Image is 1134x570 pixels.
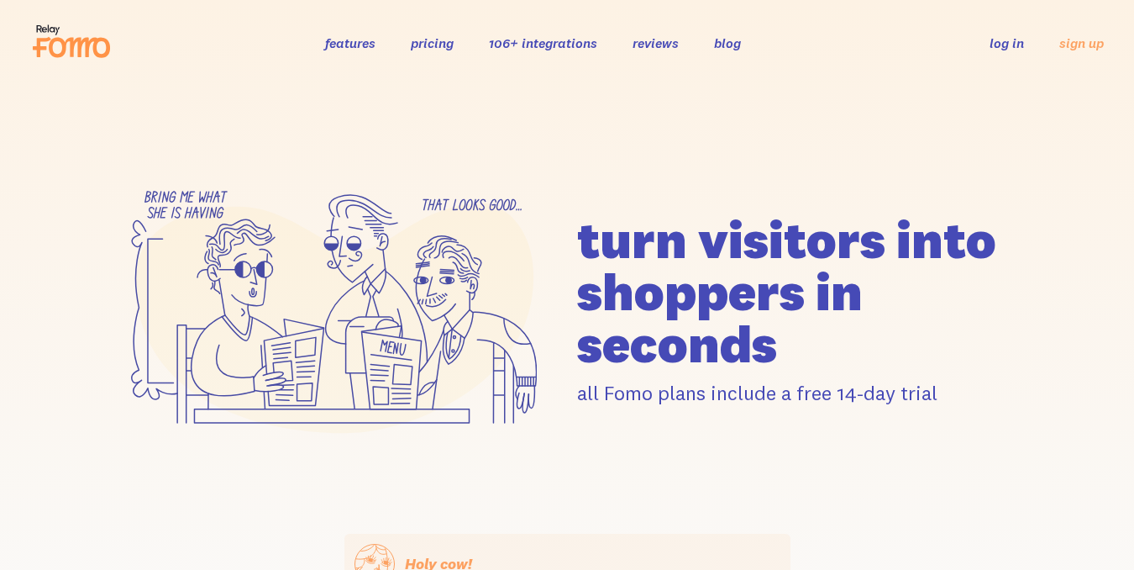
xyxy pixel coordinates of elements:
a: 106+ integrations [489,34,597,51]
a: reviews [633,34,679,51]
a: blog [714,34,741,51]
p: all Fomo plans include a free 14-day trial [577,380,1023,406]
a: pricing [411,34,454,51]
a: features [325,34,375,51]
a: log in [990,34,1024,51]
a: sign up [1059,34,1104,52]
h1: turn visitors into shoppers in seconds [577,214,1023,370]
